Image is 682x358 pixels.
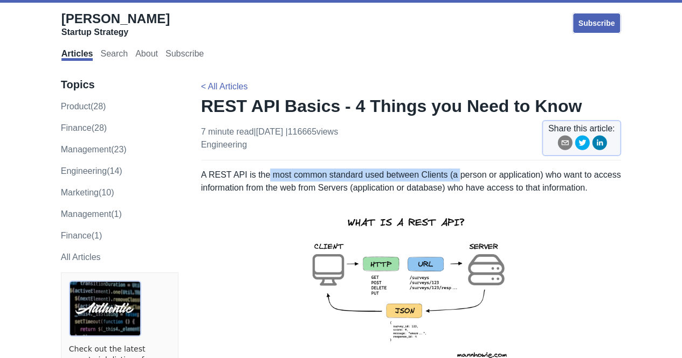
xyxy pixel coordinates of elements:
a: engineering(14) [61,166,122,176]
a: Subscribe [166,49,204,61]
a: Articles [61,49,93,61]
h3: Topics [61,78,178,92]
button: email [557,135,573,154]
a: Subscribe [572,12,622,34]
span: Share this article: [548,122,615,135]
a: engineering [201,140,247,149]
a: product(28) [61,102,106,111]
p: A REST API is the most common standard used between Clients (a person or application) who want to... [201,169,622,194]
a: About [135,49,158,61]
div: Startup Strategy [61,27,170,38]
a: Search [100,49,128,61]
span: | 116665 views [285,127,338,136]
span: [PERSON_NAME] [61,11,170,26]
a: Management(1) [61,209,122,219]
a: [PERSON_NAME]Startup Strategy [61,11,170,38]
p: 7 minute read | [DATE] [201,125,338,151]
button: twitter [575,135,590,154]
a: management(23) [61,145,127,154]
h1: REST API Basics - 4 Things you Need to Know [201,95,622,117]
a: Finance(1) [61,231,102,240]
a: finance(28) [61,123,107,132]
button: linkedin [592,135,607,154]
a: All Articles [61,252,101,262]
a: < All Articles [201,82,248,91]
a: marketing(10) [61,188,114,197]
img: ads via Carbon [69,280,141,336]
